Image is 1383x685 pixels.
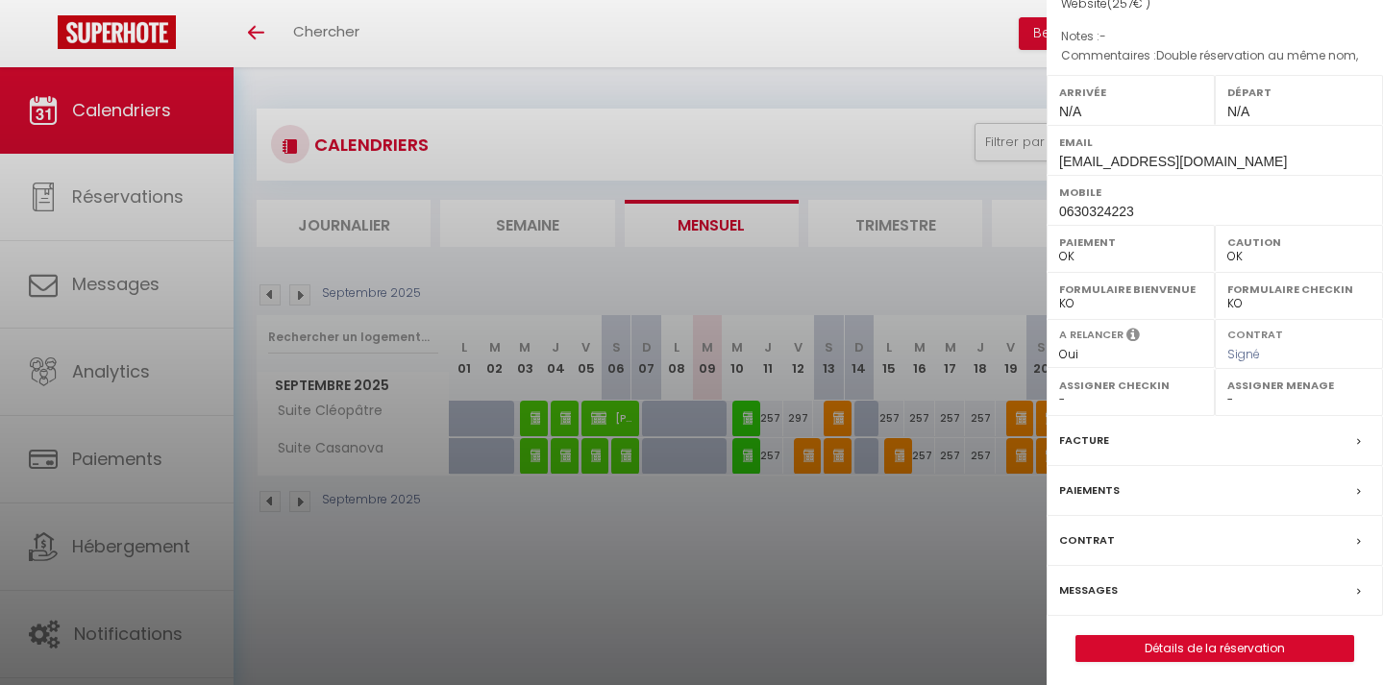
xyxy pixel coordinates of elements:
label: Formulaire Bienvenue [1059,280,1202,299]
label: Paiements [1059,480,1120,501]
p: Commentaires : [1061,46,1369,65]
label: Caution [1227,232,1371,252]
label: Messages [1059,580,1118,600]
label: Mobile [1059,183,1371,202]
button: Ouvrir le widget de chat LiveChat [15,8,73,65]
span: Double réservation au même nom, [1156,47,1358,63]
a: Détails de la réservation [1076,636,1353,661]
p: Notes : [1061,27,1369,46]
span: Signé [1227,346,1260,362]
label: Facture [1059,430,1109,451]
label: Contrat [1059,530,1115,550]
label: Paiement [1059,232,1202,252]
span: 0630324223 [1059,204,1134,219]
label: Départ [1227,83,1371,102]
label: Contrat [1227,327,1283,339]
span: [EMAIL_ADDRESS][DOMAIN_NAME] [1059,154,1287,169]
button: Détails de la réservation [1075,635,1354,662]
span: - [1099,28,1106,44]
label: Formulaire Checkin [1227,280,1371,299]
label: Assigner Checkin [1059,376,1202,395]
span: N/A [1227,104,1249,119]
i: Sélectionner OUI si vous souhaiter envoyer les séquences de messages post-checkout [1126,327,1140,348]
label: Email [1059,133,1371,152]
span: N/A [1059,104,1081,119]
label: Assigner Menage [1227,376,1371,395]
label: A relancer [1059,327,1124,343]
label: Arrivée [1059,83,1202,102]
